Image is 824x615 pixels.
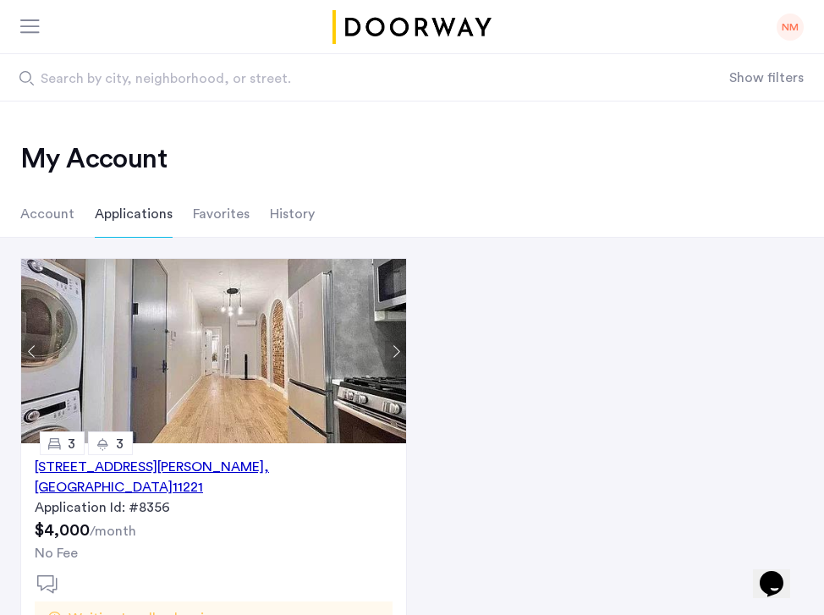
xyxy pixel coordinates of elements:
[20,142,804,176] h2: My Account
[35,522,90,539] span: $4,000
[270,190,315,238] li: History
[729,68,804,88] button: Show or hide filters
[116,437,124,451] span: 3
[385,341,406,362] button: Next apartment
[41,69,624,89] span: Search by city, neighborhood, or street.
[329,10,495,44] img: logo
[90,524,136,538] sub: /month
[753,547,807,598] iframe: chat widget
[21,259,406,443] img: Apartment photo
[193,190,250,238] li: Favorites
[35,497,393,518] div: Application Id: #8356
[329,10,495,44] a: Cazamio logo
[95,190,173,238] li: Applications
[35,546,78,560] span: No Fee
[21,341,42,362] button: Previous apartment
[35,457,393,497] div: [STREET_ADDRESS][PERSON_NAME] 11221
[20,190,74,238] li: Account
[68,437,75,451] span: 3
[777,14,804,41] div: NM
